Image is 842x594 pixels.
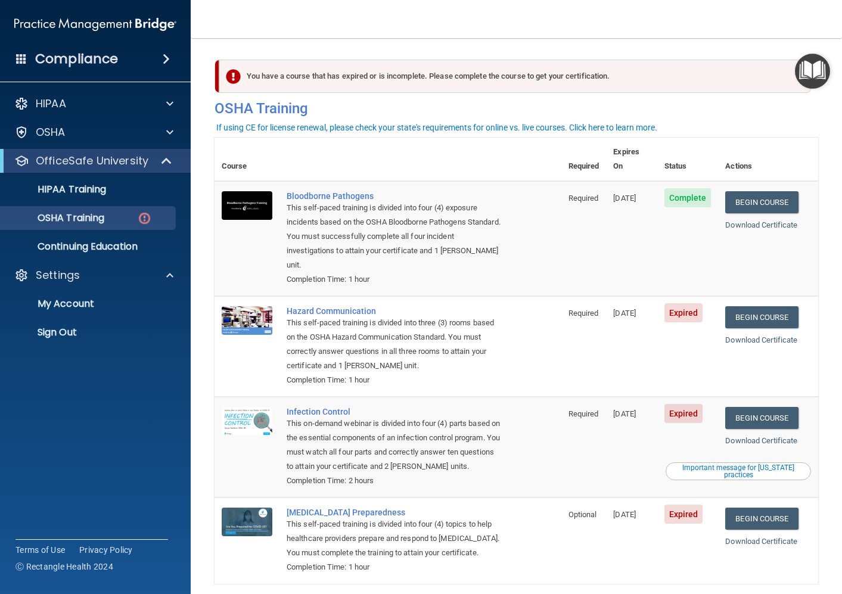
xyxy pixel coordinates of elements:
[606,138,657,181] th: Expires On
[14,154,173,168] a: OfficeSafe University
[15,561,113,573] span: Ⓒ Rectangle Health 2024
[666,462,811,480] button: Read this if you are a dental practitioner in the state of CA
[613,194,636,203] span: [DATE]
[287,272,502,287] div: Completion Time: 1 hour
[561,138,607,181] th: Required
[664,505,703,524] span: Expired
[657,138,719,181] th: Status
[725,407,798,429] a: Begin Course
[14,97,173,111] a: HIPAA
[287,407,502,416] a: Infection Control
[137,211,152,226] img: danger-circle.6113f641.png
[215,138,279,181] th: Course
[36,154,148,168] p: OfficeSafe University
[725,191,798,213] a: Begin Course
[613,409,636,418] span: [DATE]
[568,510,597,519] span: Optional
[15,544,65,556] a: Terms of Use
[667,464,809,478] div: Important message for [US_STATE] practices
[8,298,170,310] p: My Account
[287,201,502,272] div: This self-paced training is divided into four (4) exposure incidents based on the OSHA Bloodborne...
[725,306,798,328] a: Begin Course
[287,316,502,373] div: This self-paced training is divided into three (3) rooms based on the OSHA Hazard Communication S...
[637,511,828,557] iframe: Drift Widget Chat Controller
[718,138,818,181] th: Actions
[215,100,818,117] h4: OSHA Training
[287,373,502,387] div: Completion Time: 1 hour
[725,335,797,344] a: Download Certificate
[8,326,170,338] p: Sign Out
[287,416,502,474] div: This on-demand webinar is divided into four (4) parts based on the essential components of an inf...
[14,125,173,139] a: OSHA
[795,54,830,89] button: Open Resource Center
[568,194,599,203] span: Required
[287,306,502,316] a: Hazard Communication
[287,508,502,517] a: [MEDICAL_DATA] Preparedness
[36,97,66,111] p: HIPAA
[568,409,599,418] span: Required
[287,191,502,201] a: Bloodborne Pathogens
[568,309,599,318] span: Required
[664,303,703,322] span: Expired
[14,268,173,282] a: Settings
[79,544,133,556] a: Privacy Policy
[725,220,797,229] a: Download Certificate
[216,123,657,132] div: If using CE for license renewal, please check your state's requirements for online vs. live cours...
[664,404,703,423] span: Expired
[725,508,798,530] a: Begin Course
[8,241,170,253] p: Continuing Education
[287,474,502,488] div: Completion Time: 2 hours
[35,51,118,67] h4: Compliance
[8,212,104,224] p: OSHA Training
[36,268,80,282] p: Settings
[613,309,636,318] span: [DATE]
[226,69,241,84] img: exclamation-circle-solid-danger.72ef9ffc.png
[219,60,811,93] div: You have a course that has expired or is incomplete. Please complete the course to get your certi...
[215,122,659,133] button: If using CE for license renewal, please check your state's requirements for online vs. live cours...
[14,13,176,36] img: PMB logo
[613,510,636,519] span: [DATE]
[36,125,66,139] p: OSHA
[664,188,711,207] span: Complete
[287,517,502,560] div: This self-paced training is divided into four (4) topics to help healthcare providers prepare and...
[725,436,797,445] a: Download Certificate
[287,560,502,574] div: Completion Time: 1 hour
[8,184,106,195] p: HIPAA Training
